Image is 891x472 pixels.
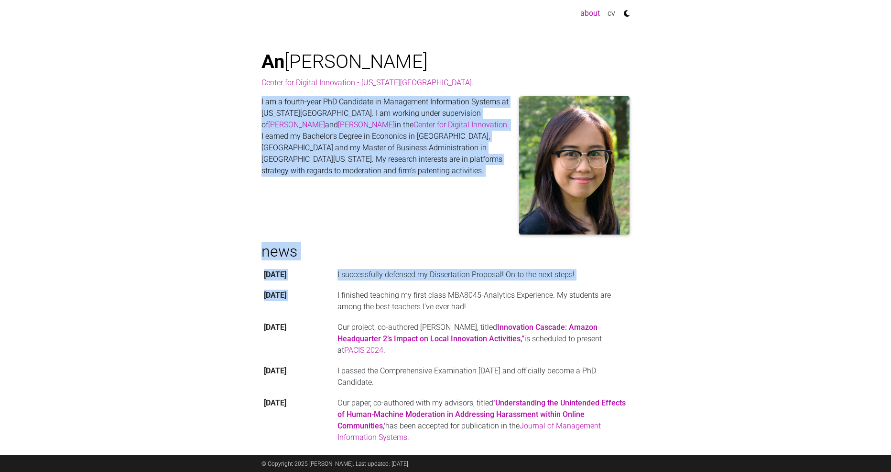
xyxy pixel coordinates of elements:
a: news [261,242,297,260]
td: I finished teaching my first class MBA8045-Analytics Experience. My students are among the best t... [335,285,630,317]
a: PACIS 2024 [344,346,383,355]
h1: [PERSON_NAME] [261,50,630,73]
a: about [576,4,604,23]
a: [PERSON_NAME] [338,120,395,129]
td: I passed the Comprehensive Examination [DATE] and officially become a PhD Candidate. [335,361,630,393]
td: Our paper, co-authored with my advisors, titled has been accepted for publication in the . [335,393,630,448]
th: [DATE] [261,317,335,361]
td: I successfully defensed my Dissertation Proposal! On to the next steps! [335,264,630,285]
div: © Copyright 2025 [PERSON_NAME]. Last updated: [DATE]. [254,455,637,472]
p: I am a fourth-year PhD Candidate in Management Information Systems at [US_STATE][GEOGRAPHIC_DATA]... [261,96,630,177]
th: [DATE] [261,264,335,285]
a: Center for Digital Innovation [413,120,507,129]
td: Our project, co-authored [PERSON_NAME], titled is scheduled to present at . [335,317,630,361]
a: ‘Understanding the Unintended Effects of Human-Machine Moderation in Addressing Harassment within... [337,398,626,430]
th: [DATE] [261,393,335,448]
span: An [261,50,284,73]
a: cv [604,4,619,23]
th: [DATE] [261,361,335,393]
a: Center for Digital Innovation - [US_STATE][GEOGRAPHIC_DATA] [261,78,472,87]
a: [PERSON_NAME] [268,120,325,129]
th: [DATE] [261,285,335,317]
img: prof_pic.jpg [519,96,630,235]
p: . [261,77,630,89]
